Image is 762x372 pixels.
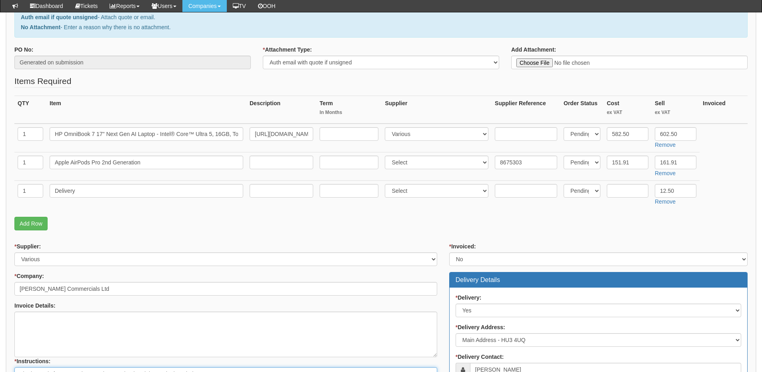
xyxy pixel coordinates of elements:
[449,242,476,250] label: Invoiced:
[604,96,652,124] th: Cost
[607,109,648,116] small: ex VAT
[14,272,44,280] label: Company:
[456,323,505,331] label: Delivery Address:
[14,75,71,88] legend: Items Required
[456,276,741,284] h3: Delivery Details
[21,14,98,20] b: Auth email if quote unsigned
[652,96,700,124] th: Sell
[14,302,56,310] label: Invoice Details:
[382,96,492,124] th: Supplier
[560,96,604,124] th: Order Status
[655,109,696,116] small: ex VAT
[655,170,676,176] a: Remove
[492,96,560,124] th: Supplier Reference
[14,46,33,54] label: PO No:
[655,142,676,148] a: Remove
[21,23,741,31] p: - Enter a reason why there is no attachment.
[263,46,312,54] label: Attachment Type:
[14,217,48,230] a: Add Row
[700,96,748,124] th: Invoiced
[316,96,382,124] th: Term
[456,353,504,361] label: Delivery Contact:
[46,96,246,124] th: Item
[456,294,482,302] label: Delivery:
[14,96,46,124] th: QTY
[14,242,41,250] label: Supplier:
[246,96,316,124] th: Description
[320,109,378,116] small: In Months
[21,13,741,21] p: - Attach quote or email.
[21,24,60,30] b: No Attachment
[655,198,676,205] a: Remove
[14,357,50,365] label: Instructions:
[511,46,556,54] label: Add Attachment:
